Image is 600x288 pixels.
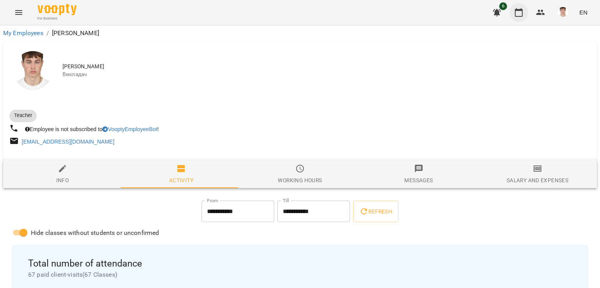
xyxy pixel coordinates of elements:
button: Menu [9,3,28,22]
span: [PERSON_NAME] [62,63,591,71]
span: Hide classes without students or unconfirmed [31,228,159,238]
p: [PERSON_NAME] [52,28,99,38]
button: EN [576,5,591,20]
li: / [46,28,49,38]
span: For Business [37,16,77,21]
img: Voopty Logo [37,4,77,15]
div: Working hours [278,176,322,185]
div: Info [56,176,69,185]
a: VooptyEmployeeBot [102,126,157,132]
a: [EMAIL_ADDRESS][DOMAIN_NAME] [22,139,114,145]
span: Total number of attendance [28,258,572,270]
span: Refresh [359,207,392,216]
img: Перепечай Олег Ігорович [13,51,52,90]
nav: breadcrumb [3,28,597,38]
span: EN [579,8,587,16]
img: 8fe045a9c59afd95b04cf3756caf59e6.jpg [557,7,568,18]
span: Teacher [9,112,37,119]
div: Activity [169,176,193,185]
span: 67 paid client-visits ( 67 Classes ) [28,270,572,279]
span: Викладач [62,71,591,78]
button: Refresh [353,201,398,222]
a: My Employees [3,29,43,37]
div: Salary and Expenses [507,176,568,185]
span: 6 [499,2,507,10]
div: Employee is not subscribed to ! [23,124,161,135]
div: Messages [404,176,433,185]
